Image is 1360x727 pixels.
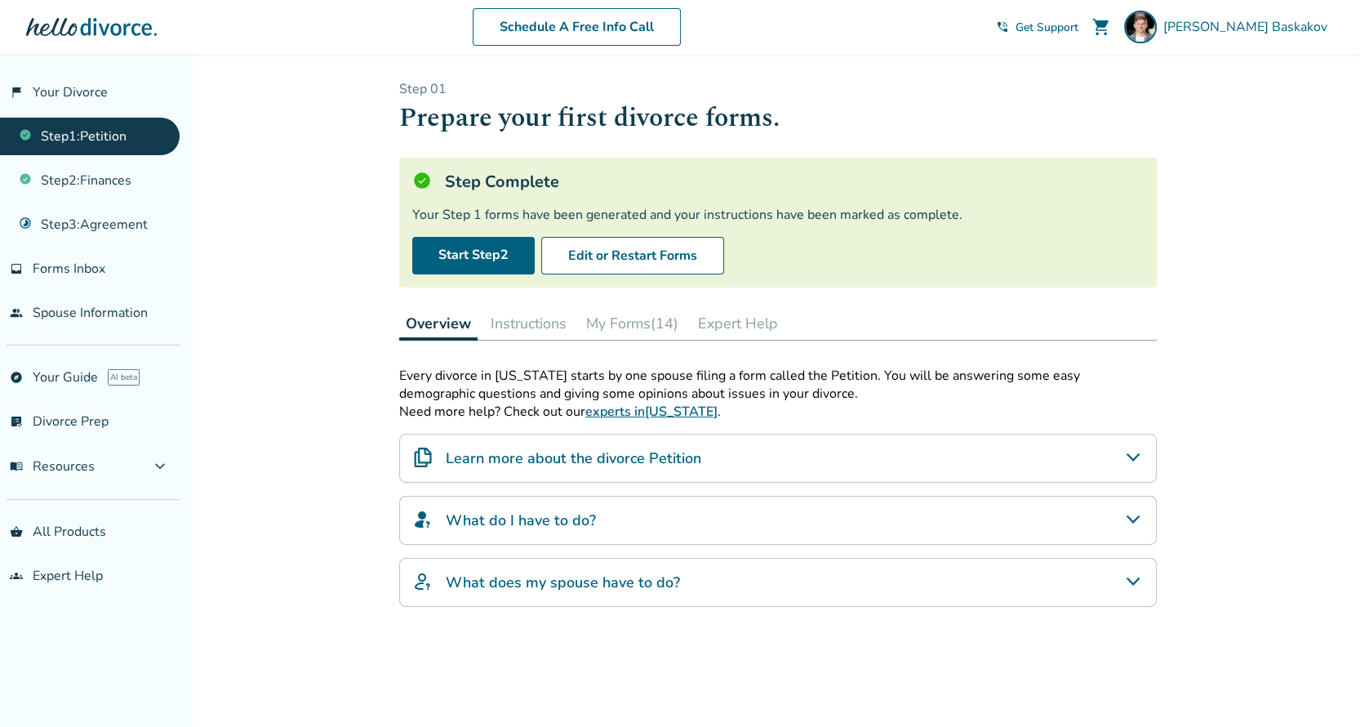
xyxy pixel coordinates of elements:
span: AI beta [108,369,140,386]
a: phone_in_talkGet Support [996,20,1078,35]
button: Overview [399,307,478,341]
div: Learn more about the divorce Petition [399,434,1157,483]
span: menu_book [10,460,23,473]
img: Vladimir Baskakov [1124,11,1157,43]
span: explore [10,371,23,384]
span: inbox [10,262,23,275]
div: Your Step 1 forms have been generated and your instructions have been marked as complete. [412,206,1144,224]
p: Every divorce in [US_STATE] starts by one spouse filing a form called the Petition. You will be a... [399,367,1157,403]
h4: Learn more about the divorce Petition [446,448,701,469]
img: What does my spouse have to do? [413,572,433,591]
h4: What does my spouse have to do? [446,572,680,593]
span: list_alt_check [10,415,23,428]
button: Instructions [484,307,573,340]
img: Learn more about the divorce Petition [413,448,433,467]
iframe: Chat Widget [1278,649,1360,727]
span: flag_2 [10,86,23,99]
span: groups [10,569,23,582]
span: Forms Inbox [33,260,105,278]
img: What do I have to do? [413,510,433,529]
h1: Prepare your first divorce forms. [399,98,1157,138]
h4: What do I have to do? [446,510,596,531]
span: phone_in_talk [996,20,1009,33]
a: Start Step2 [412,237,535,274]
button: Expert Help [691,307,784,340]
p: Need more help? Check out our . [399,403,1157,421]
span: expand_more [150,457,170,476]
p: Step 0 1 [399,80,1157,98]
span: [PERSON_NAME] Baskakov [1163,18,1334,36]
button: My Forms(14) [580,307,685,340]
span: Resources [10,457,95,475]
span: Get Support [1016,20,1078,35]
button: Edit or Restart Forms [541,237,724,274]
span: shopping_cart [1091,17,1111,37]
a: experts in[US_STATE] [585,403,718,421]
div: What does my spouse have to do? [399,558,1157,607]
h5: Step Complete [445,171,559,193]
a: Schedule A Free Info Call [473,8,681,46]
div: What do I have to do? [399,496,1157,545]
span: shopping_basket [10,525,23,538]
span: people [10,306,23,319]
